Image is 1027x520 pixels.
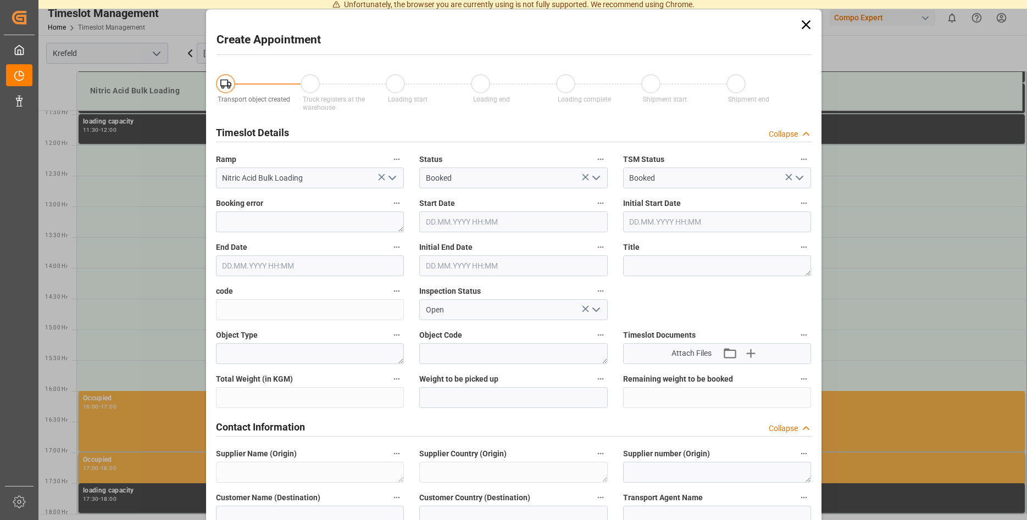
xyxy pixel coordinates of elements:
button: Object Code [593,328,608,342]
button: Inspection Status [593,284,608,298]
span: Inspection Status [419,286,481,297]
span: Booking error [216,198,263,209]
button: Title [797,240,811,254]
span: Loading complete [558,96,611,103]
span: Total Weight (in KGM) [216,373,293,385]
input: DD.MM.YYYY HH:MM [419,255,608,276]
span: Shipment end [728,96,769,103]
input: DD.MM.YYYY HH:MM [623,211,812,232]
h2: Create Appointment [216,31,321,49]
button: Supplier Country (Origin) [593,446,608,461]
button: Initial End Date [593,240,608,254]
button: Supplier Name (Origin) [390,446,404,461]
span: Initial Start Date [623,198,681,209]
button: Timeslot Documents [797,328,811,342]
span: End Date [216,242,247,253]
span: Loading end [473,96,510,103]
span: Supplier number (Origin) [623,448,710,460]
span: Shipment start [643,96,687,103]
button: Supplier number (Origin) [797,446,811,461]
span: Remaining weight to be booked [623,373,733,385]
button: Customer Country (Destination) [593,490,608,505]
span: Customer Country (Destination) [419,492,530,504]
input: DD.MM.YYYY HH:MM [216,255,404,276]
div: Collapse [769,128,798,140]
span: Transport object created [218,96,290,103]
span: Initial End Date [419,242,473,253]
button: TSM Status [797,152,811,166]
button: Object Type [390,328,404,342]
button: open menu [791,170,807,187]
button: Total Weight (in KGM) [390,372,404,386]
button: Transport Agent Name [797,490,811,505]
span: TSM Status [623,154,664,165]
span: Supplier Name (Origin) [216,448,297,460]
button: Customer Name (Destination) [390,490,404,505]
button: Booking error [390,196,404,210]
span: Attach Files [671,348,712,359]
input: DD.MM.YYYY HH:MM [419,211,608,232]
span: Start Date [419,198,455,209]
span: Object Code [419,329,462,341]
input: Type to search/select [419,167,608,188]
span: code [216,286,233,297]
span: Transport Agent Name [623,492,703,504]
span: Supplier Country (Origin) [419,448,507,460]
button: open menu [587,301,603,318]
button: code [390,284,404,298]
button: open menu [384,170,400,187]
h2: Timeslot Details [216,125,289,140]
span: Status [419,154,442,165]
span: Title [623,242,640,253]
button: Initial Start Date [797,196,811,210]
span: Truck registers at the warehouse [303,96,365,111]
button: Ramp [390,152,404,166]
button: Start Date [593,196,608,210]
div: Collapse [769,423,798,434]
span: Timeslot Documents [623,329,696,341]
span: Customer Name (Destination) [216,492,320,504]
span: Ramp [216,154,236,165]
button: End Date [390,240,404,254]
input: Type to search/select [216,167,404,188]
span: Object Type [216,329,258,341]
button: Remaining weight to be booked [797,372,811,386]
button: Weight to be picked up [593,372,608,386]
button: Status [593,152,608,166]
span: Loading start [388,96,428,103]
h2: Contact Information [216,420,305,434]
span: Weight to be picked up [419,373,498,385]
button: open menu [587,170,603,187]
